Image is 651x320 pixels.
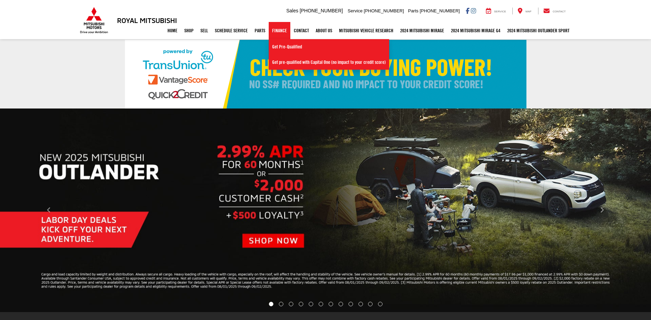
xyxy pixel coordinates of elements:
[251,22,269,39] a: Parts: Opens in a new tab
[319,302,323,306] li: Go to slide number 6.
[553,10,566,13] span: Contact
[211,22,251,39] a: Schedule Service: Opens in a new tab
[348,302,353,306] li: Go to slide number 9.
[117,16,177,24] h3: Royal Mitsubishi
[164,22,181,39] a: Home
[125,40,526,108] img: Check Your Buying Power
[348,8,362,13] span: Service
[269,302,273,306] li: Go to slide number 1.
[525,10,531,13] span: Map
[289,302,293,306] li: Go to slide number 3.
[368,302,373,306] li: Go to slide number 11.
[300,8,343,13] span: [PHONE_NUMBER]
[299,302,303,306] li: Go to slide number 4.
[420,8,460,13] span: [PHONE_NUMBER]
[481,8,511,14] a: Service
[309,302,313,306] li: Go to slide number 5.
[269,39,389,55] a: Get Pre-Qualified
[290,22,312,39] a: Contact
[279,302,283,306] li: Go to slide number 2.
[494,10,506,13] span: Service
[512,8,536,14] a: Map
[378,302,383,306] li: Go to slide number 12.
[79,7,109,34] img: Mitsubishi
[504,22,573,39] a: 2024 Mitsubishi Outlander SPORT
[447,22,504,39] a: 2024 Mitsubishi Mirage G4
[328,302,333,306] li: Go to slide number 7.
[181,22,197,39] a: Shop
[336,22,397,39] a: Mitsubishi Vehicle Research
[358,302,363,306] li: Go to slide number 10.
[269,55,389,70] a: Get pre-qualified with Capital One (no impact to your credit score)
[408,8,418,13] span: Parts
[286,8,298,13] span: Sales
[397,22,447,39] a: 2024 Mitsubishi Mirage
[364,8,404,13] span: [PHONE_NUMBER]
[338,302,343,306] li: Go to slide number 8.
[312,22,336,39] a: About Us
[466,8,469,13] a: Facebook: Click to visit our Facebook page
[269,22,290,39] a: Finance
[538,8,571,14] a: Contact
[471,8,476,13] a: Instagram: Click to visit our Instagram page
[553,122,651,298] button: Click to view next picture.
[197,22,211,39] a: Sell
